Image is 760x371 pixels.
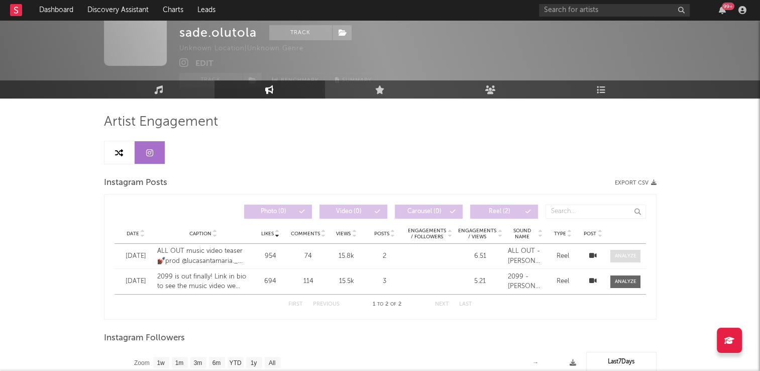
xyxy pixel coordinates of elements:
[584,231,596,237] span: Post
[326,209,372,215] span: Video ( 0 )
[291,231,320,237] span: Comments
[255,251,286,261] div: 954
[179,43,315,55] div: Unknown Location | Unknown Genre
[104,332,185,344] span: Instagram Followers
[722,3,734,10] div: 99 +
[193,359,202,366] text: 3m
[548,251,578,261] div: Reel
[268,359,275,366] text: All
[291,251,326,261] div: 74
[269,25,332,40] button: Track
[127,231,139,237] span: Date
[507,272,542,292] div: 2099 - [PERSON_NAME] x [PERSON_NAME]
[120,276,152,287] div: [DATE]
[719,6,726,14] button: 99+
[507,228,536,240] span: Sound Name
[331,251,362,261] div: 15.8k
[179,73,242,88] button: Track
[336,231,351,237] span: Views
[507,246,542,266] div: ALL OUT - [PERSON_NAME] x [PERSON_NAME]
[459,302,472,307] button: Last
[267,73,324,88] a: Benchmark
[457,251,502,261] div: 6.51
[539,4,690,17] input: Search for artists
[104,177,167,189] span: Instagram Posts
[401,209,448,215] span: Carousel ( 0 )
[291,276,326,287] div: 114
[477,209,523,215] span: Reel ( 2 )
[319,205,387,219] button: Video(0)
[546,205,646,219] input: Search...
[104,116,218,128] span: Artist Engagement
[360,299,415,311] div: 1 2 2
[244,205,312,219] button: Photo(0)
[255,276,286,287] div: 694
[395,205,463,219] button: Carousel(0)
[435,302,449,307] button: Next
[367,251,402,261] div: 2
[120,251,152,261] div: [DATE]
[288,302,303,307] button: First
[157,272,250,292] div: 2099 is out finally! Link in bio to see the music video we made on tumblr + get the song + someth...
[374,231,389,237] span: Posts
[212,359,221,366] text: 6m
[457,228,496,240] span: Engagements / Views
[195,58,213,70] button: Edit
[592,357,651,366] div: Last 7 Days
[251,209,297,215] span: Photo ( 0 )
[367,276,402,287] div: 3
[157,246,250,266] div: ALL OUT music video teaser 💅🏿prod @lucasantamaria._ 📸Production team- @leejaymadethis @9_of_thorn...
[615,180,657,186] button: Export CSV
[229,359,241,366] text: YTD
[470,205,538,219] button: Reel(2)
[189,231,211,237] span: Caption
[281,75,319,87] span: Benchmark
[532,359,538,366] text: →
[342,78,372,83] span: Summary
[179,25,257,40] div: sade.olutola
[457,276,502,287] div: 5.21
[175,359,183,366] text: 1m
[331,276,362,287] div: 15.5k
[157,359,165,366] text: 1w
[261,231,274,237] span: Likes
[390,302,396,307] span: of
[548,276,578,287] div: Reel
[554,231,566,237] span: Type
[134,359,150,366] text: Zoom
[330,73,377,88] button: Summary
[377,302,383,307] span: to
[313,302,340,307] button: Previous
[407,228,446,240] span: Engagements / Followers
[250,359,257,366] text: 1y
